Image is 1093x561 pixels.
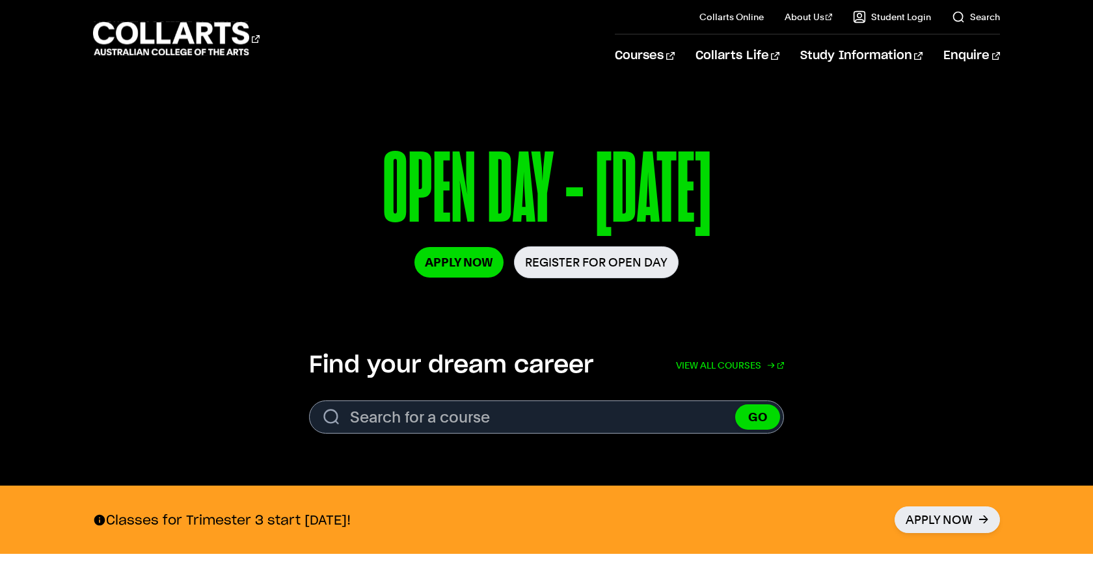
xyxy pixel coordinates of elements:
[853,10,931,23] a: Student Login
[514,246,679,278] a: Register for Open Day
[309,400,784,434] form: Search
[785,10,833,23] a: About Us
[800,34,923,77] a: Study Information
[93,20,260,57] div: Go to homepage
[943,34,1000,77] a: Enquire
[414,247,504,278] a: Apply Now
[676,351,784,380] a: View all courses
[735,404,780,430] button: GO
[695,34,779,77] a: Collarts Life
[699,10,764,23] a: Collarts Online
[309,351,593,380] h2: Find your dream career
[952,10,1000,23] a: Search
[615,34,674,77] a: Courses
[171,139,922,246] p: OPEN DAY - [DATE]
[895,506,1000,533] a: Apply Now
[309,400,784,434] input: Search for a course
[93,512,351,528] p: Classes for Trimester 3 start [DATE]!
